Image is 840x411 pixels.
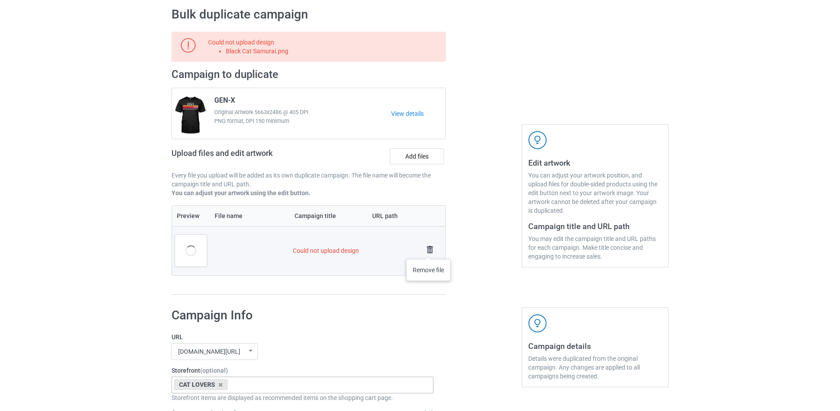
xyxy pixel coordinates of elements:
[208,38,443,56] div: Could not upload design
[528,171,662,215] div: You can adjust your artwork position, and upload files for double-sided products using the edit b...
[290,226,420,275] td: Could not upload design
[174,379,228,390] div: CAT LOVERS
[200,367,228,374] span: (optional)
[528,354,662,381] div: Details were duplicated from the original campaign. Any changes are applied to all campaigns bein...
[172,393,433,402] div: Storefront items are displayed as recommended items on the shopping cart page.
[210,206,290,226] th: File name
[172,333,433,341] label: URL
[367,206,421,226] th: URL path
[172,206,210,226] th: Preview
[528,131,547,149] img: svg+xml;base64,PD94bWwgdmVyc2lvbj0iMS4wIiBlbmNvZGluZz0iVVRGLTgiPz4KPHN2ZyB3aWR0aD0iNDJweCIgaGVpZ2...
[172,189,310,196] b: You can adjust your artwork using the edit button.
[181,38,196,53] img: svg+xml;base64,PD94bWwgdmVyc2lvbj0iMS4wIiBlbmNvZGluZz0iVVRGLTgiPz4KPHN2ZyB3aWR0aD0iMTlweCIgaGVpZ2...
[214,108,391,117] span: Original Artwork 5663x2486 @ 405 DPI
[528,221,662,231] h3: Campaign title and URL path
[528,234,662,261] div: You may edit the campaign title and URL paths for each campaign. Make title concise and engaging ...
[172,148,336,165] h2: Upload files and edit artwork
[172,366,433,375] label: Storefront
[528,158,662,168] h3: Edit artwork
[172,7,668,22] h1: Bulk duplicate campaign
[391,109,445,118] a: View details
[172,171,446,189] p: Every file you upload will be added as its own duplicate campaign. The file name will become the ...
[178,348,240,355] div: [DOMAIN_NAME][URL]
[390,148,444,164] label: Add files
[528,314,547,333] img: svg+xml;base64,PD94bWwgdmVyc2lvbj0iMS4wIiBlbmNvZGluZz0iVVRGLTgiPz4KPHN2ZyB3aWR0aD0iNDJweCIgaGVpZ2...
[214,117,391,126] span: PNG format, DPI 150 minimum
[226,47,443,56] li: Black Cat Samurai.png
[290,206,367,226] th: Campaign title
[424,244,436,256] img: svg+xml;base64,PD94bWwgdmVyc2lvbj0iMS4wIiBlbmNvZGluZz0iVVRGLTgiPz4KPHN2ZyB3aWR0aD0iMjhweCIgaGVpZ2...
[406,259,451,281] div: Remove file
[528,341,662,351] h3: Campaign details
[214,96,235,108] span: GEN-X
[172,307,433,323] h1: Campaign Info
[172,68,446,81] h2: Campaign to duplicate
